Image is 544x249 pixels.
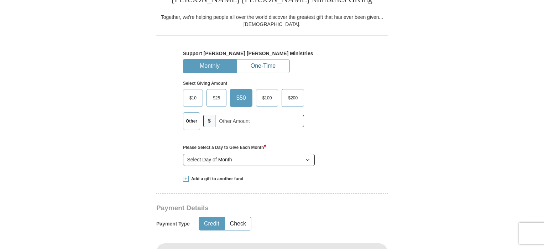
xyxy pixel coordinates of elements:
span: $25 [209,93,224,103]
span: $50 [233,93,250,103]
strong: Select Giving Amount [183,81,227,86]
button: Credit [199,217,224,230]
button: One-Time [237,59,289,73]
button: Check [225,217,251,230]
h5: Payment Type [156,221,190,227]
span: $100 [259,93,276,103]
span: $10 [186,93,200,103]
button: Monthly [183,59,236,73]
label: Other [183,113,200,130]
span: Add a gift to another fund [189,176,244,182]
h5: Support [PERSON_NAME] [PERSON_NAME] Ministries [183,51,361,57]
h3: Payment Details [156,204,338,212]
strong: Please Select a Day to Give Each Month [183,145,266,150]
span: $200 [284,93,301,103]
span: $ [203,115,215,127]
input: Other Amount [215,115,304,127]
div: Together, we're helping people all over the world discover the greatest gift that has ever been g... [156,14,388,28]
